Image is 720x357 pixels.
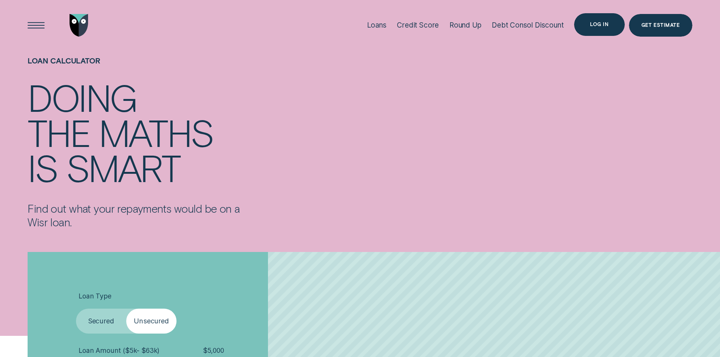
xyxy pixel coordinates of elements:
[70,14,88,37] img: Wisr
[449,21,482,29] div: Round Up
[397,21,439,29] div: Credit Score
[25,14,48,37] button: Open Menu
[367,21,387,29] div: Loans
[590,22,609,27] div: Log in
[28,56,246,79] h1: Loan Calculator
[28,79,136,114] div: Doing
[76,309,126,334] label: Secured
[79,292,111,300] span: Loan Type
[28,202,246,229] p: Find out what your repayments would be on a Wisr loan.
[492,21,564,29] div: Debt Consol Discount
[66,150,180,185] div: smart
[28,79,246,185] h4: Doing the maths is smart
[99,114,213,150] div: maths
[28,114,90,150] div: the
[203,346,224,355] span: $ 5,000
[574,13,624,36] button: Log in
[28,150,57,185] div: is
[126,309,177,334] label: Unsecured
[629,14,692,37] a: Get Estimate
[79,346,159,355] span: Loan Amount ( $5k - $63k )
